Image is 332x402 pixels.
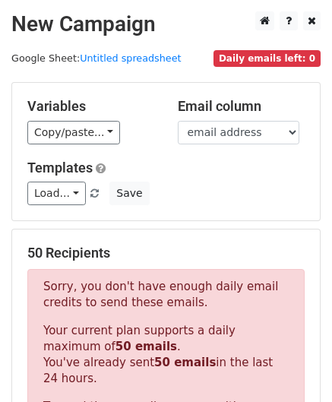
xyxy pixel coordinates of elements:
button: Save [109,182,149,205]
small: Google Sheet: [11,52,182,64]
p: Your current plan supports a daily maximum of . You've already sent in the last 24 hours. [43,323,289,387]
a: Daily emails left: 0 [213,52,321,64]
h5: Email column [178,98,305,115]
h2: New Campaign [11,11,321,37]
a: Load... [27,182,86,205]
a: Templates [27,160,93,176]
a: Copy/paste... [27,121,120,144]
h5: Variables [27,98,155,115]
p: Sorry, you don't have enough daily email credits to send these emails. [43,279,289,311]
a: Untitled spreadsheet [80,52,181,64]
strong: 50 emails [154,356,216,369]
h5: 50 Recipients [27,245,305,261]
iframe: Chat Widget [256,329,332,402]
span: Daily emails left: 0 [213,50,321,67]
strong: 50 emails [115,340,177,353]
